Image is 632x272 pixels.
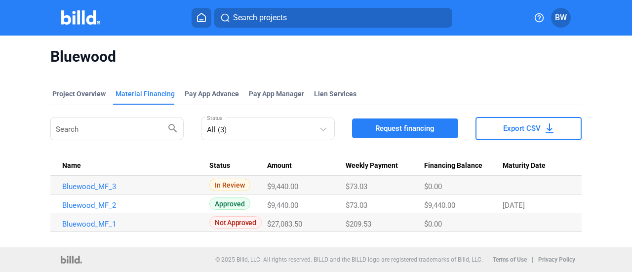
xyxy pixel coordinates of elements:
[61,256,82,264] img: logo
[62,161,81,170] span: Name
[346,161,398,170] span: Weekly Payment
[62,182,202,191] a: Bluewood_MF_3
[215,256,483,263] p: © 2025 Billd, LLC. All rights reserved. BILLD and the BILLD logo are registered trademarks of Bil...
[375,123,434,133] span: Request financing
[62,201,202,210] a: Bluewood_MF_2
[424,161,503,170] div: Financing Balance
[62,161,209,170] div: Name
[207,125,227,134] mat-select-trigger: All (3)
[267,161,346,170] div: Amount
[50,47,581,66] span: Bluewood
[267,182,298,191] span: $9,440.00
[209,179,250,191] span: In Review
[551,8,571,28] button: BW
[267,201,298,210] span: $9,440.00
[62,220,202,229] a: Bluewood_MF_1
[493,256,527,263] b: Terms of Use
[61,10,100,25] img: Billd Company Logo
[209,161,230,170] span: Status
[214,8,452,28] button: Search projects
[209,161,267,170] div: Status
[532,256,533,263] p: |
[209,216,261,229] span: Not Approved
[116,89,175,99] div: Material Financing
[555,12,567,24] span: BW
[346,201,367,210] span: $73.03
[209,197,250,210] span: Approved
[424,182,442,191] span: $0.00
[167,122,179,134] mat-icon: search
[424,201,455,210] span: $9,440.00
[475,117,582,140] button: Export CSV
[424,161,482,170] span: Financing Balance
[267,161,292,170] span: Amount
[233,12,287,24] span: Search projects
[346,161,424,170] div: Weekly Payment
[267,220,302,229] span: $27,083.50
[249,89,304,99] span: Pay App Manager
[185,89,239,99] div: Pay App Advance
[346,182,367,191] span: $73.03
[503,161,569,170] div: Maturity Date
[424,220,442,229] span: $0.00
[503,123,541,133] span: Export CSV
[538,256,575,263] b: Privacy Policy
[503,161,546,170] span: Maturity Date
[346,220,371,229] span: $209.53
[503,201,525,210] span: [DATE]
[52,89,106,99] div: Project Overview
[352,118,458,138] button: Request financing
[314,89,356,99] div: Lien Services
